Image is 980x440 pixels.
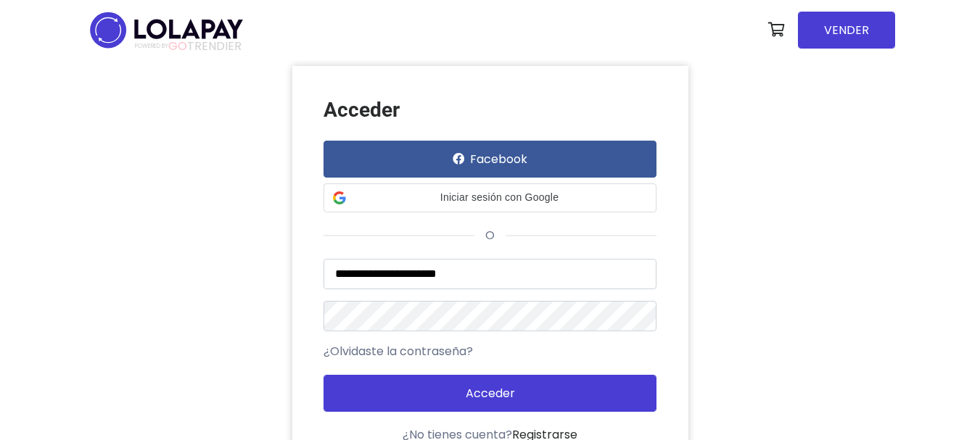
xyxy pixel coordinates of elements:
[86,7,247,53] img: logo
[352,190,647,205] span: Iniciar sesión con Google
[135,40,242,53] span: TRENDIER
[324,375,656,412] button: Acceder
[324,141,656,178] button: Facebook
[324,343,473,360] a: ¿Olvidaste la contraseña?
[168,38,187,54] span: GO
[798,12,895,49] a: VENDER
[474,227,506,244] span: o
[135,42,168,50] span: POWERED BY
[324,98,656,123] h3: Acceder
[324,183,656,212] div: Iniciar sesión con Google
